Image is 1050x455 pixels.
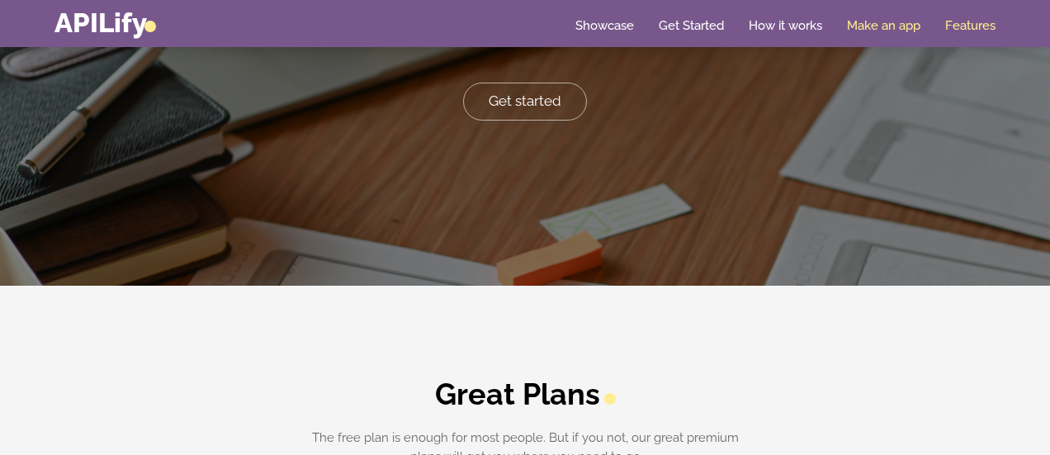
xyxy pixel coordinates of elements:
[575,17,634,34] a: Showcase
[847,17,920,34] a: Make an app
[296,377,754,412] h2: Great Plans
[749,17,822,34] a: How it works
[945,17,996,34] a: Features
[659,17,724,34] a: Get Started
[54,7,156,39] a: APILify
[463,83,587,121] a: Get started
